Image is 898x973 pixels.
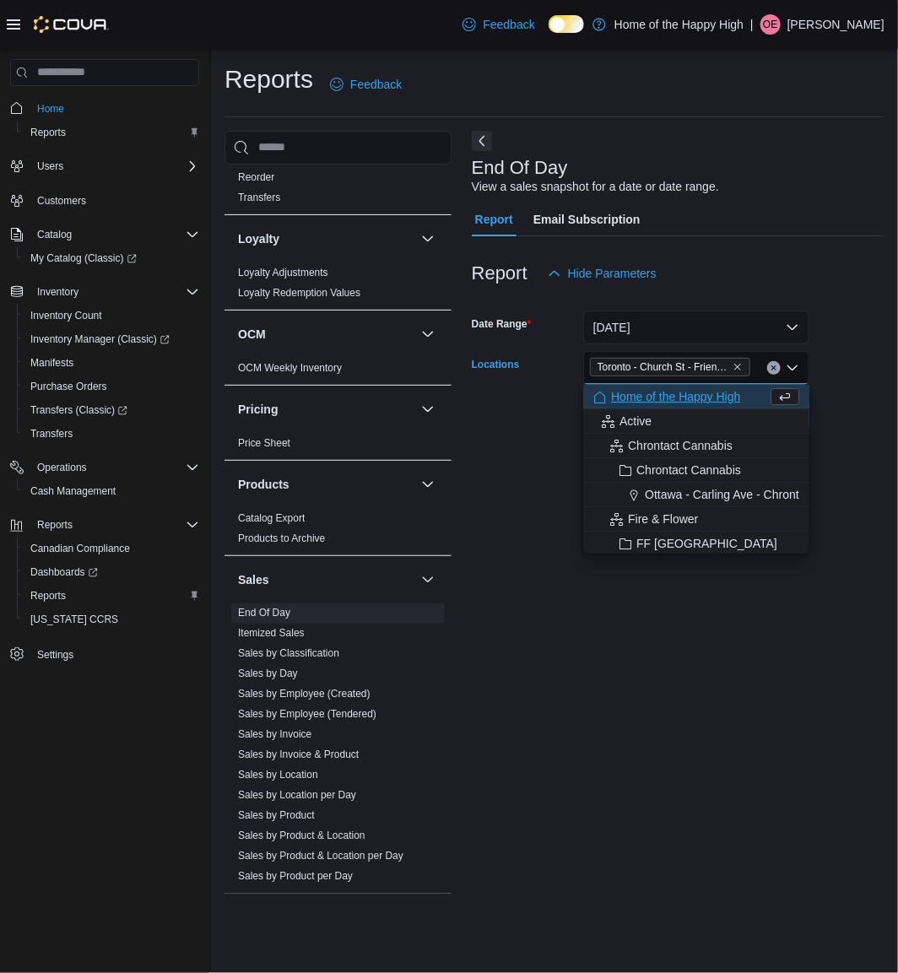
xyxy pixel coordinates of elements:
[30,613,118,626] span: [US_STATE] CCRS
[583,483,809,507] button: Ottawa - Carling Ave - Chrontact Cannabis
[238,810,315,822] a: Sales by Product
[30,224,199,245] span: Catalog
[24,400,134,420] a: Transfers (Classic)
[583,409,809,434] button: Active
[224,62,313,96] h1: Reports
[767,361,781,375] button: Clear input
[238,769,318,782] span: Sales by Location
[238,170,274,184] span: Reorder
[238,608,290,619] a: End Of Day
[583,507,809,532] button: Fire & Flower
[238,171,274,183] a: Reorder
[238,326,414,343] button: OCM
[238,607,290,620] span: End Of Day
[37,102,64,116] span: Home
[238,809,315,823] span: Sales by Product
[24,329,199,349] span: Inventory Manager (Classic)
[238,647,339,661] span: Sales by Classification
[611,388,740,405] span: Home of the Happy High
[636,535,777,552] span: FF [GEOGRAPHIC_DATA]
[238,476,414,493] button: Products
[350,76,402,93] span: Feedback
[763,14,777,35] span: OE
[323,68,408,101] a: Feedback
[628,437,733,454] span: Chrontact Cannabis
[549,33,549,34] span: Dark Mode
[17,351,206,375] button: Manifests
[786,361,799,375] button: Close list of options
[30,484,116,498] span: Cash Management
[583,311,809,344] button: [DATE]
[24,400,199,420] span: Transfers (Classic)
[17,246,206,270] a: My Catalog (Classic)
[30,99,71,119] a: Home
[238,287,360,299] a: Loyalty Redemption Values
[17,560,206,584] a: Dashboards
[24,538,199,559] span: Canadian Compliance
[238,511,305,525] span: Catalog Export
[619,413,652,430] span: Active
[238,191,280,204] span: Transfers
[17,398,206,422] a: Transfers (Classic)
[24,538,137,559] a: Canadian Compliance
[30,380,107,393] span: Purchase Orders
[238,571,269,588] h3: Sales
[645,486,868,503] span: Ottawa - Carling Ave - Chrontact Cannabis
[583,385,809,409] button: Home of the Happy High
[30,515,199,535] span: Reports
[238,668,298,681] span: Sales by Day
[238,436,290,450] span: Price Sheet
[24,353,199,373] span: Manifests
[24,609,125,630] a: [US_STATE] CCRS
[17,304,206,327] button: Inventory Count
[238,749,359,761] a: Sales by Invoice & Product
[238,870,353,884] span: Sales by Product per Day
[760,14,781,35] div: Olivia Edafe
[34,16,109,33] img: Cova
[24,248,199,268] span: My Catalog (Classic)
[24,424,79,444] a: Transfers
[37,461,87,474] span: Operations
[472,358,520,371] label: Locations
[17,537,206,560] button: Canadian Compliance
[24,481,199,501] span: Cash Management
[30,332,170,346] span: Inventory Manager (Classic)
[418,570,438,590] button: Sales
[238,476,289,493] h3: Products
[24,122,199,143] span: Reports
[30,643,199,664] span: Settings
[30,356,73,370] span: Manifests
[549,15,584,33] input: Dark Mode
[24,481,122,501] a: Cash Management
[475,203,513,236] span: Report
[3,223,206,246] button: Catalog
[24,305,109,326] a: Inventory Count
[238,689,371,700] a: Sales by Employee (Created)
[24,376,114,397] a: Purchase Orders
[238,871,353,883] a: Sales by Product per Day
[37,194,86,208] span: Customers
[483,16,534,33] span: Feedback
[24,586,199,606] span: Reports
[238,532,325,545] span: Products to Archive
[37,159,63,173] span: Users
[238,532,325,544] a: Products to Archive
[17,479,206,503] button: Cash Management
[224,433,452,460] div: Pricing
[238,851,403,862] a: Sales by Product & Location per Day
[238,627,305,641] span: Itemized Sales
[568,265,657,282] span: Hide Parameters
[3,641,206,666] button: Settings
[17,121,206,144] button: Reports
[238,729,311,741] a: Sales by Invoice
[24,586,73,606] a: Reports
[3,456,206,479] button: Operations
[37,648,73,662] span: Settings
[3,154,206,178] button: Users
[17,422,206,446] button: Transfers
[3,280,206,304] button: Inventory
[24,329,176,349] a: Inventory Manager (Classic)
[614,14,744,35] p: Home of the Happy High
[24,122,73,143] a: Reports
[418,324,438,344] button: OCM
